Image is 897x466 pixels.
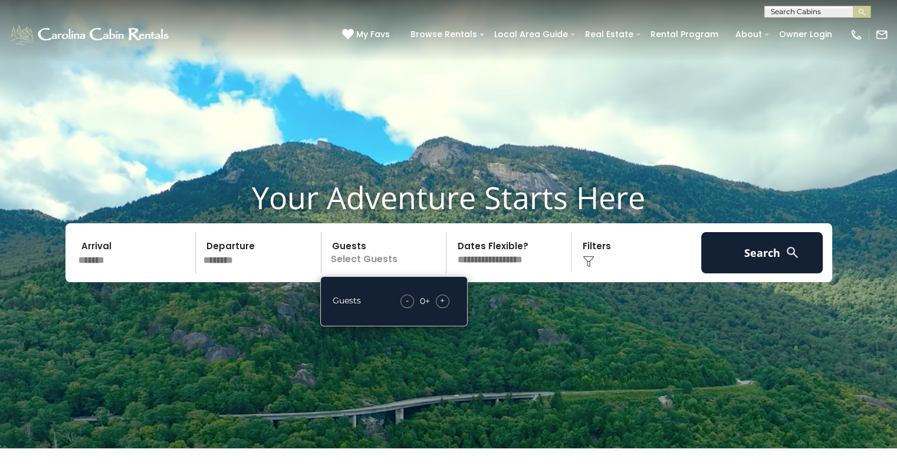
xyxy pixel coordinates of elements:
span: My Favs [356,28,390,41]
img: White-1-1-2.png [9,23,172,47]
img: filter--v1.png [583,256,594,267]
img: mail-regular-white.png [875,28,888,41]
p: Select Guests [325,232,446,273]
span: + [440,295,445,306]
a: My Favs [342,28,393,41]
span: - [406,295,409,306]
a: Owner Login [773,25,838,44]
a: Browse Rentals [405,25,483,44]
div: 0 [420,295,425,307]
a: Rental Program [645,25,724,44]
a: Real Estate [579,25,639,44]
img: search-regular-white.png [785,245,800,260]
div: + [395,295,455,308]
button: Search [701,232,823,273]
a: Local Area Guide [488,25,574,44]
h5: Guests [333,296,361,305]
h1: Your Adventure Starts Here [9,179,888,216]
img: phone-regular-white.png [850,28,863,41]
a: About [730,25,768,44]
